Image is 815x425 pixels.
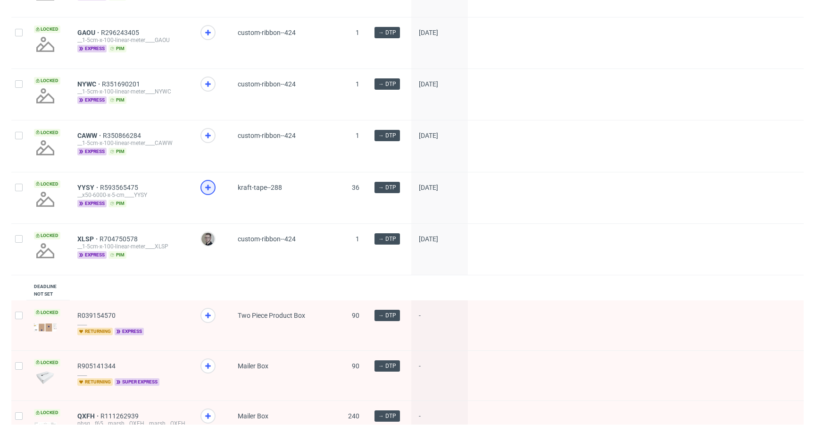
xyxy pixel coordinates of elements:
span: custom-ribbon--424 [238,80,296,88]
span: Locked [34,232,60,239]
span: pim [108,148,126,155]
span: express [77,148,107,155]
span: express [77,251,107,259]
span: Locked [34,129,60,136]
a: QXFH [77,412,100,420]
span: → DTP [378,311,396,320]
span: 90 [352,362,359,370]
span: 1 [356,80,359,88]
span: 1 [356,29,359,36]
div: __1-5cm-x-100-linear-meter____NYWC [77,88,185,95]
span: [DATE] [419,184,438,191]
span: → DTP [378,235,396,243]
span: → DTP [378,183,396,192]
img: no_design.png [34,136,57,159]
div: __x50-6000-x-5-cm____YYSY [77,191,185,199]
div: __1-5cm-x-100-linear-meter____GAOU [77,36,185,44]
span: pim [108,96,126,104]
span: Locked [34,359,60,366]
img: no_design.png [34,33,57,56]
span: → DTP [378,412,396,420]
span: → DTP [378,80,396,88]
span: returning [77,328,113,335]
img: no_design.png [34,239,57,262]
a: R350866284 [103,132,143,139]
span: [DATE] [419,235,438,243]
a: XLSP [77,235,100,243]
span: express [77,200,107,207]
span: → DTP [378,362,396,370]
span: kraft-tape--288 [238,184,282,191]
a: R111262939 [100,412,141,420]
span: 1 [356,235,359,243]
div: ____ [77,370,185,377]
span: Locked [34,409,60,416]
span: - [419,362,460,389]
div: __1-5cm-x-100-linear-meter____XLSP [77,243,185,250]
span: Locked [34,180,60,188]
a: R296243405 [101,29,141,36]
span: - [419,312,460,339]
a: R593565475 [100,184,140,191]
img: data [34,323,57,331]
div: Deadline not set [34,283,62,298]
span: Mailer Box [238,362,268,370]
a: R351690201 [102,80,142,88]
img: data [34,371,57,384]
img: no_design.png [34,188,57,211]
span: 36 [352,184,359,191]
div: ____ [77,319,185,327]
a: CAWW [77,132,103,139]
span: Locked [34,25,60,33]
div: __1-5cm-x-100-linear-meter____CAWW [77,139,185,147]
img: Krystian Gaza [201,232,215,246]
span: returning [77,378,113,386]
span: [DATE] [419,80,438,88]
a: NYWC [77,80,102,88]
span: Mailer Box [238,412,268,420]
span: custom-ribbon--424 [238,132,296,139]
span: express [77,45,107,52]
span: → DTP [378,131,396,140]
span: pim [108,200,126,207]
a: R704750578 [100,235,140,243]
span: Two Piece Product Box [238,312,305,319]
a: GAOU [77,29,101,36]
span: 1 [356,132,359,139]
span: custom-ribbon--424 [238,235,296,243]
span: [DATE] [419,132,438,139]
span: express [77,96,107,104]
span: 90 [352,312,359,319]
a: R039154570 [77,312,117,319]
span: express [115,328,144,335]
span: custom-ribbon--424 [238,29,296,36]
span: [DATE] [419,29,438,36]
a: YYSY [77,184,100,191]
img: no_design.png [34,85,57,107]
span: 240 [348,412,359,420]
span: pim [108,251,126,259]
span: → DTP [378,28,396,37]
span: pim [108,45,126,52]
span: super express [115,378,159,386]
span: Locked [34,309,60,316]
a: R905141344 [77,362,117,370]
span: Locked [34,77,60,85]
